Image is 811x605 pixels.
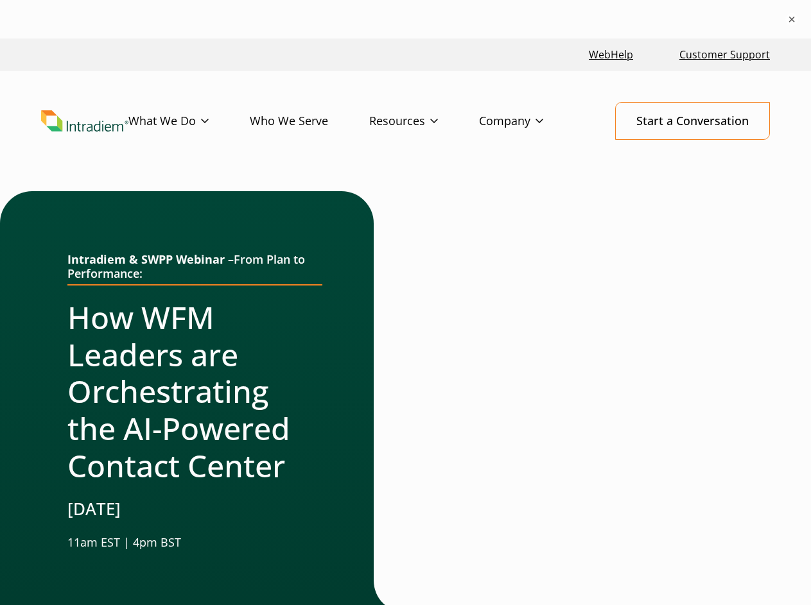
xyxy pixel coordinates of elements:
button: × [785,13,798,26]
a: Link to homepage of Intradiem [41,110,128,132]
a: Resources [369,103,479,140]
a: Customer Support [674,41,775,69]
img: Intradiem [41,110,128,132]
p: 11am EST | 4pm BST [67,534,322,551]
h2: How WFM Leaders are Orchestrating the AI-Powered Contact Center [67,299,322,484]
a: What We Do [128,103,250,140]
a: Who We Serve [250,103,369,140]
h3: [DATE] [67,499,322,519]
a: Link opens in a new window [584,41,638,69]
a: Start a Conversation [615,102,770,140]
strong: Intradiem & SWPP Webinar – [67,251,234,267]
h2: From Plan to Performance: [67,253,322,285]
a: Company [479,103,584,140]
